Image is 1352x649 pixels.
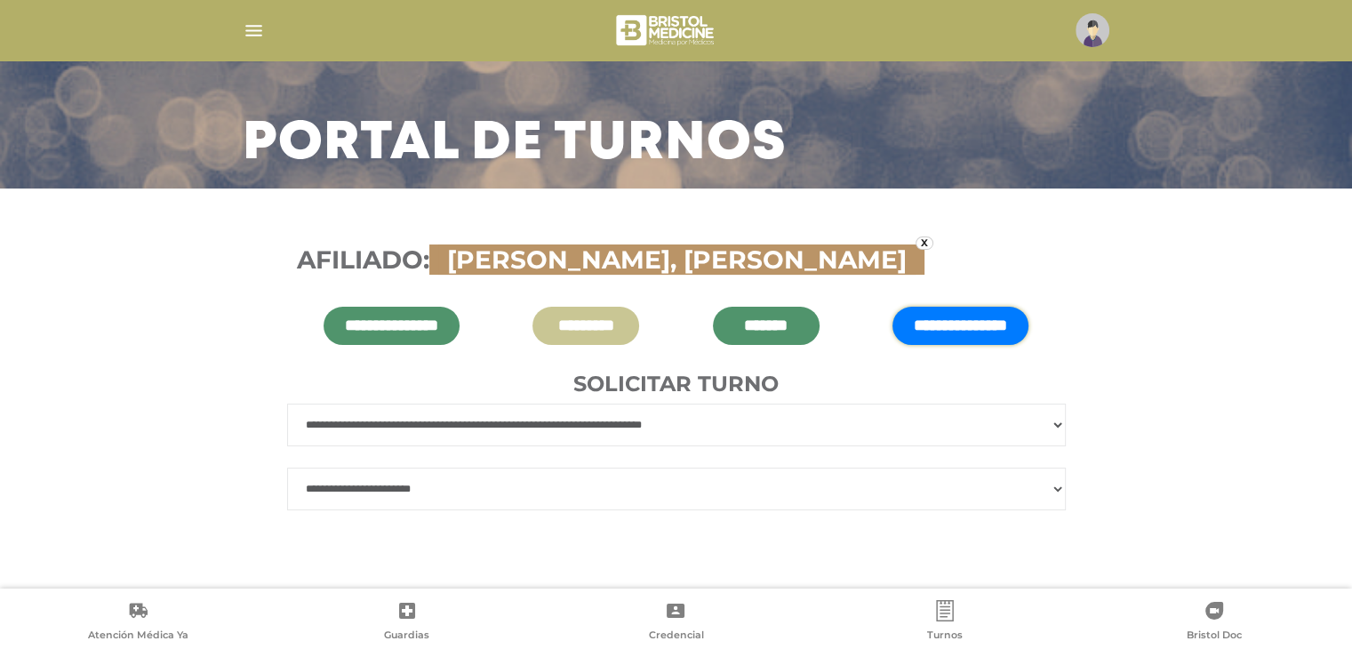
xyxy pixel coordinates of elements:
a: Guardias [273,600,542,645]
span: [PERSON_NAME], [PERSON_NAME] [438,244,916,275]
a: Turnos [811,600,1080,645]
img: Cober_menu-lines-white.svg [243,20,265,42]
a: Bristol Doc [1079,600,1348,645]
span: Atención Médica Ya [88,629,188,645]
a: Atención Médica Ya [4,600,273,645]
span: Guardias [384,629,429,645]
span: Turnos [927,629,963,645]
a: Credencial [541,600,811,645]
img: profile-placeholder.svg [1076,13,1109,47]
span: Credencial [648,629,703,645]
h4: Solicitar turno [287,372,1066,397]
span: Bristol Doc [1187,629,1242,645]
img: bristol-medicine-blanco.png [613,9,719,52]
h3: Afiliado: [297,245,1056,276]
a: x [916,236,933,250]
h3: Portal de turnos [243,121,787,167]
